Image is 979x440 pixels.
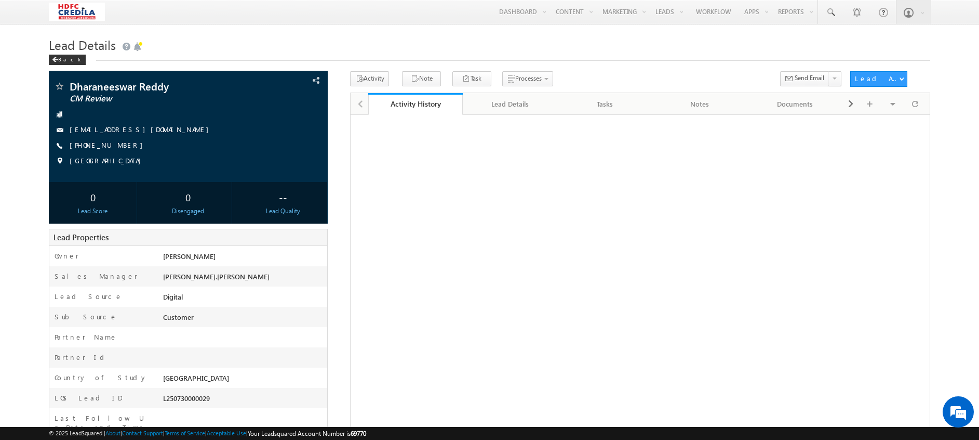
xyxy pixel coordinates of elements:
a: Contact Support [122,430,163,436]
div: Disengaged [147,206,230,216]
div: Customer [160,312,327,327]
button: Activity [350,71,389,86]
span: 69770 [351,430,366,437]
div: Lead Actions [855,74,899,83]
div: [GEOGRAPHIC_DATA] [160,373,327,387]
span: Send Email [795,73,824,83]
label: Sub Source [55,312,117,321]
span: Your Leadsquared Account Number is [248,430,366,437]
div: L250730000029 [160,393,327,408]
img: Custom Logo [49,3,104,21]
label: Partner Name [55,332,117,342]
span: [GEOGRAPHIC_DATA] [70,156,146,166]
span: Lead Properties [53,232,109,242]
label: Sales Manager [55,271,138,281]
label: LOS Lead ID [55,393,122,403]
button: Processes [502,71,553,86]
a: Documents [748,93,843,115]
div: -- [242,187,325,206]
span: [PERSON_NAME] [163,252,216,261]
span: Processes [515,74,542,82]
a: Notes [653,93,748,115]
div: Lead Score [51,206,134,216]
a: Tasks [558,93,653,115]
a: About [105,430,120,436]
a: [PHONE_NUMBER] [70,140,148,149]
button: Lead Actions [850,71,907,87]
label: Owner [55,251,79,261]
button: Send Email [780,71,829,86]
div: 0 [147,187,230,206]
span: © 2025 LeadSquared | | | | | [49,429,366,438]
a: Acceptable Use [207,430,246,436]
a: Terms of Service [165,430,205,436]
div: Notes [661,98,739,110]
div: Activity History [376,99,455,109]
span: Dharaneeswar Reddy [70,81,244,92]
div: Lead Quality [242,206,325,216]
div: Documents [756,98,834,110]
div: Digital [160,292,327,306]
div: Tasks [566,98,643,110]
span: CM Review [70,94,244,104]
div: Back [49,55,86,65]
label: Partner Id [55,353,108,362]
div: Lead Details [471,98,548,110]
a: Lead Details [463,93,558,115]
div: 0 [51,187,134,206]
a: Activity History [368,93,463,115]
button: Note [402,71,441,86]
label: Country of Study [55,373,147,382]
span: Lead Details [49,36,116,53]
button: Task [452,71,491,86]
div: [PERSON_NAME].[PERSON_NAME] [160,271,327,286]
label: Last Follow Up Date and Time [55,413,150,432]
label: Lead Source [55,292,123,301]
a: [EMAIL_ADDRESS][DOMAIN_NAME] [70,125,214,134]
a: Back [49,54,91,63]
